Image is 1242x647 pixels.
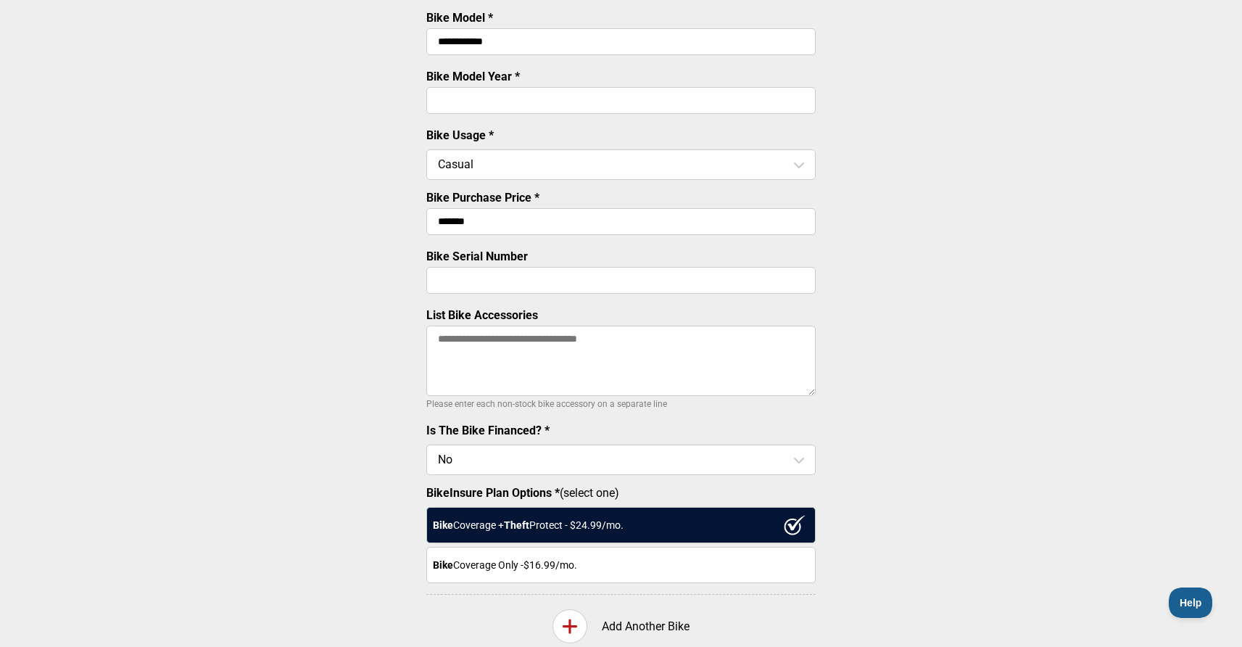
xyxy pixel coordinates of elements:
[504,519,529,531] strong: Theft
[426,547,816,583] div: Coverage Only - $16.99 /mo.
[426,11,493,25] label: Bike Model *
[426,70,520,83] label: Bike Model Year *
[426,250,528,263] label: Bike Serial Number
[426,128,494,142] label: Bike Usage *
[426,507,816,543] div: Coverage + Protect - $ 24.99 /mo.
[426,395,816,413] p: Please enter each non-stock bike accessory on a separate line
[433,559,453,571] strong: Bike
[1169,588,1213,618] iframe: Toggle Customer Support
[426,424,550,437] label: Is The Bike Financed? *
[433,519,453,531] strong: Bike
[426,308,538,322] label: List Bike Accessories
[426,486,816,500] label: (select one)
[426,191,539,205] label: Bike Purchase Price *
[784,515,806,535] img: ux1sgP1Haf775SAghJI38DyDlYP+32lKFAAAAAElFTkSuQmCC
[426,609,816,643] div: Add Another Bike
[426,486,560,500] strong: BikeInsure Plan Options *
